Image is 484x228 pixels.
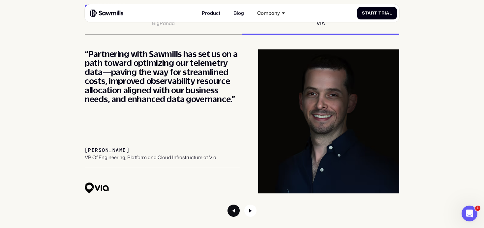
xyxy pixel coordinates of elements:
span: T [378,11,381,15]
span: 1 [475,206,480,211]
div: Customers [92,3,126,10]
div: Company [257,10,280,16]
a: Blog [230,7,248,20]
a: Product [198,7,224,20]
a: StartTrial [357,7,397,19]
div: Previous slide [227,205,240,217]
div: VIA [317,20,325,26]
span: l [389,11,392,15]
span: r [381,11,385,15]
span: i [385,11,386,15]
span: r [371,11,374,15]
div: 2 / 2 [85,49,399,194]
div: [PERSON_NAME] [85,148,130,154]
span: S [362,11,365,15]
span: t [365,11,368,15]
span: a [368,11,371,15]
iframe: Intercom live chat [462,206,477,221]
div: Company [254,7,288,20]
div: VP Of Engineering, Platform and Cloud Infrastructure at Via [85,155,216,160]
div: “Partnering with Sawmills has set us on a path toward optimizing our telemetry data—paving the wa... [85,49,240,104]
span: a [386,11,389,15]
div: Next slide [244,205,257,217]
div: BigPanda [152,20,175,26]
span: t [374,11,377,15]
